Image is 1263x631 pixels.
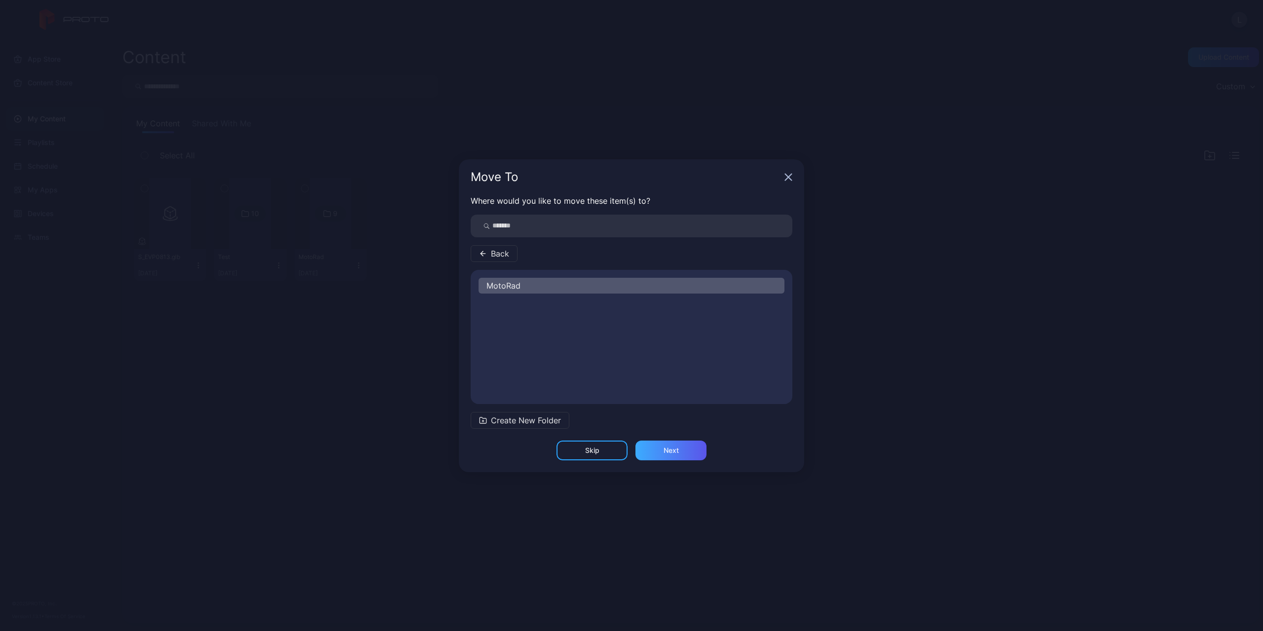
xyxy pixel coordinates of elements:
span: MotoRad [486,280,520,292]
div: Move To [471,171,780,183]
button: Create New Folder [471,412,569,429]
span: Back [491,248,509,260]
p: Where would you like to move these item(s) to? [471,195,792,207]
div: Next [664,446,679,454]
div: Skip [585,446,599,454]
button: Next [635,441,706,460]
button: Back [471,245,518,262]
button: Skip [557,441,628,460]
span: Create New Folder [491,414,561,426]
